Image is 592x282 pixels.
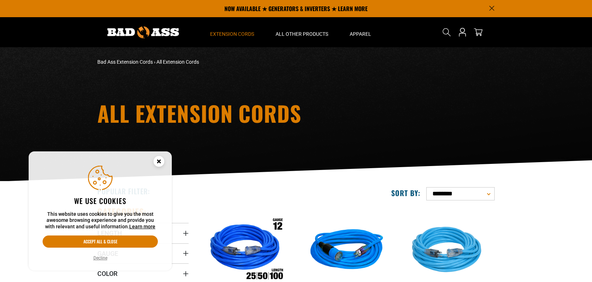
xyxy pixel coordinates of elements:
a: Learn more [129,224,155,229]
h1: All Extension Cords [97,102,359,124]
span: Extension Cords [210,31,254,37]
button: Decline [91,254,110,262]
a: Bad Ass Extension Cords [97,59,153,65]
summary: Search [441,26,452,38]
span: Apparel [350,31,371,37]
summary: Extension Cords [199,17,265,47]
span: › [154,59,155,65]
img: Bad Ass Extension Cords [107,26,179,38]
span: All Other Products [276,31,328,37]
span: All Extension Cords [156,59,199,65]
p: This website uses cookies to give you the most awesome browsing experience and provide you with r... [43,211,158,230]
button: Accept all & close [43,235,158,248]
label: Sort by: [391,188,421,198]
span: Color [97,269,117,278]
h2: We use cookies [43,196,158,205]
summary: All Other Products [265,17,339,47]
aside: Cookie Consent [29,151,172,271]
summary: Apparel [339,17,382,47]
nav: breadcrumbs [97,58,359,66]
